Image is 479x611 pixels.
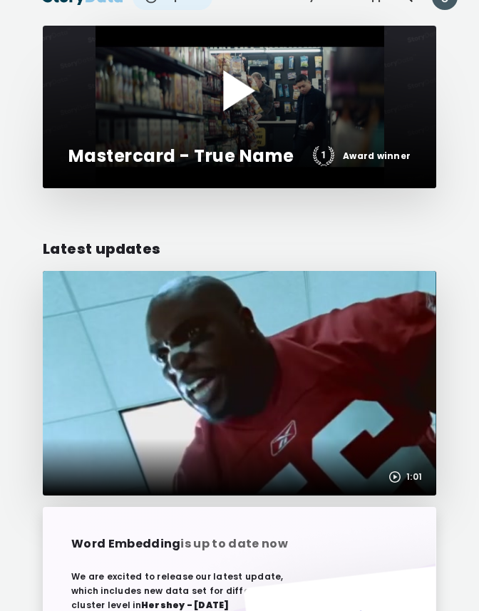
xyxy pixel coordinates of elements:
div: 1:01 [388,470,422,484]
span: Word Embedding [71,535,180,552]
b: Hershey - [DATE] [141,599,230,611]
div: is up to date now [71,535,296,553]
div: Latest updates [43,238,436,260]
